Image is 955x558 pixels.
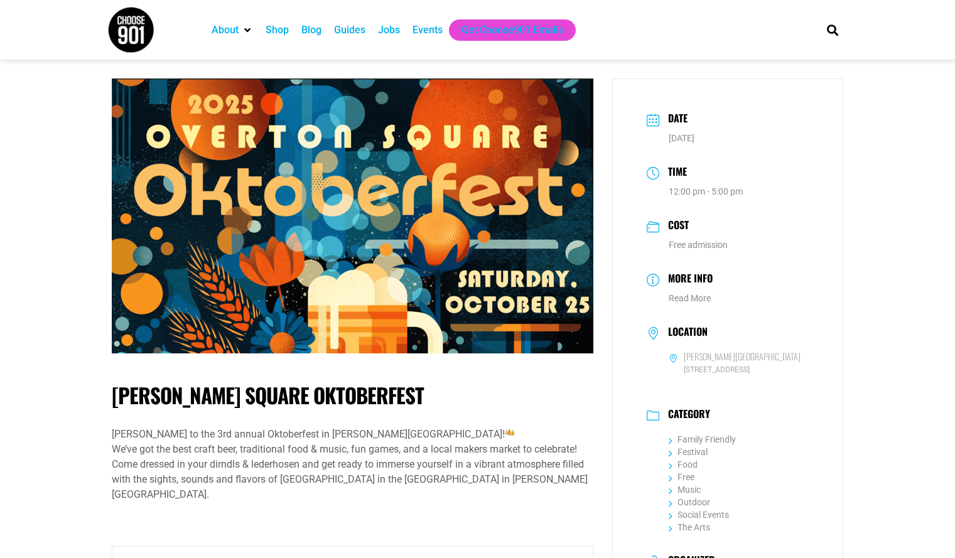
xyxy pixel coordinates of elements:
div: [PERSON_NAME] to the 3rd annual Oktoberfest in [PERSON_NAME][GEOGRAPHIC_DATA]! [112,427,593,442]
a: Free [669,472,694,482]
span: [STREET_ADDRESS] [669,364,809,376]
a: Food [669,459,698,469]
a: About [212,23,239,38]
a: Music [669,485,701,495]
a: Read More [669,293,711,303]
h3: Cost [662,217,689,235]
a: Outdoor [669,497,710,507]
h3: Date [662,110,688,129]
h3: Location [662,326,708,341]
dd: Free admission [647,239,809,252]
a: Get Choose901 Emails [461,23,563,38]
a: Events [413,23,443,38]
a: The Arts [669,522,710,532]
img: 🍻 [505,427,515,437]
span: [DATE] [669,133,694,143]
img: Vibrant graphic poster for 2025 Overton Square Oktoberfest, showcasing beer, flowers, and wheat. ... [112,78,593,353]
a: Blog [301,23,321,38]
div: About [205,19,259,41]
abbr: 12:00 pm - 5:00 pm [669,186,743,196]
h3: Time [662,164,687,182]
div: Search [822,19,843,40]
a: Social Events [669,510,729,520]
div: We’ve got the best craft beer, traditional food & music, fun games, and a local makers market to ... [112,442,593,502]
nav: Main nav [205,19,806,41]
h6: [PERSON_NAME][GEOGRAPHIC_DATA] [684,351,801,362]
a: Family Friendly [669,434,736,444]
a: Jobs [378,23,400,38]
h3: More Info [662,271,713,289]
h1: [PERSON_NAME] Square Oktoberfest [112,383,593,408]
h3: Category [662,408,710,423]
a: Festival [669,447,708,457]
a: Guides [334,23,365,38]
a: Shop [266,23,289,38]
